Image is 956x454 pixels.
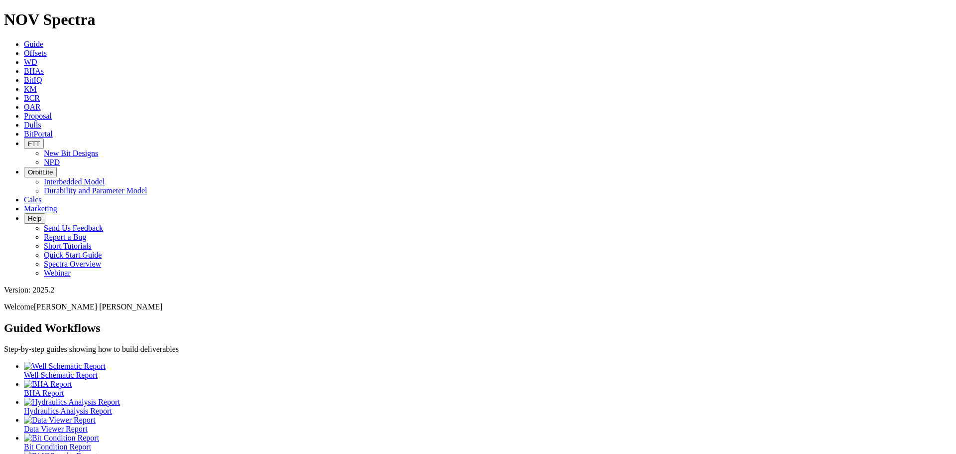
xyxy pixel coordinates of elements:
[44,233,86,241] a: Report a Bug
[44,260,101,268] a: Spectra Overview
[24,94,40,102] a: BCR
[24,434,99,443] img: Bit Condition Report
[24,416,952,433] a: Data Viewer Report Data Viewer Report
[24,49,47,57] a: Offsets
[24,195,42,204] a: Calcs
[24,204,57,213] a: Marketing
[24,103,41,111] a: OAR
[24,362,952,379] a: Well Schematic Report Well Schematic Report
[4,345,952,354] p: Step-by-step guides showing how to build deliverables
[24,407,112,415] span: Hydraulics Analysis Report
[24,443,91,451] span: Bit Condition Report
[44,242,92,250] a: Short Tutorials
[24,58,37,66] a: WD
[44,158,60,166] a: NPD
[44,269,71,277] a: Webinar
[24,67,44,75] a: BHAs
[44,149,98,157] a: New Bit Designs
[24,389,64,397] span: BHA Report
[24,167,57,177] button: OrbitLite
[24,380,72,389] img: BHA Report
[24,398,120,407] img: Hydraulics Analysis Report
[24,139,44,149] button: FTT
[4,286,952,295] div: Version: 2025.2
[24,85,37,93] a: KM
[24,130,53,138] a: BitPortal
[24,362,106,371] img: Well Schematic Report
[24,213,45,224] button: Help
[44,177,105,186] a: Interbedded Model
[24,434,952,451] a: Bit Condition Report Bit Condition Report
[24,425,88,433] span: Data Viewer Report
[34,303,162,311] span: [PERSON_NAME] [PERSON_NAME]
[28,215,41,222] span: Help
[4,303,952,311] p: Welcome
[44,251,102,259] a: Quick Start Guide
[24,371,98,379] span: Well Schematic Report
[44,186,147,195] a: Durability and Parameter Model
[24,112,52,120] a: Proposal
[24,416,96,425] img: Data Viewer Report
[24,121,41,129] a: Dulls
[24,76,42,84] a: BitIQ
[44,224,103,232] a: Send Us Feedback
[24,398,952,415] a: Hydraulics Analysis Report Hydraulics Analysis Report
[24,40,43,48] a: Guide
[28,168,53,176] span: OrbitLite
[4,10,952,29] h1: NOV Spectra
[24,380,952,397] a: BHA Report BHA Report
[28,140,40,148] span: FTT
[4,321,952,335] h2: Guided Workflows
